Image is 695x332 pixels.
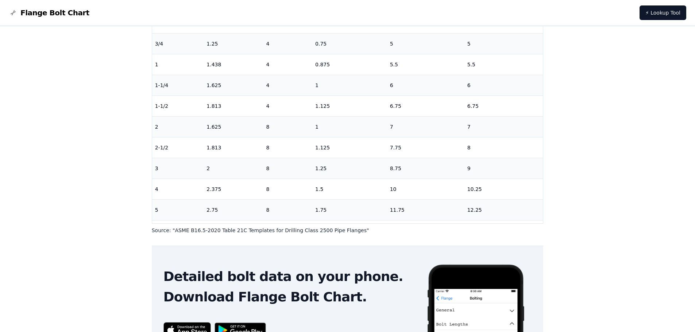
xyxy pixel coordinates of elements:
td: 7.75 [387,137,464,158]
img: Flange Bolt Chart Logo [9,8,18,17]
td: 5.5 [387,54,464,75]
td: 10.25 [464,179,543,199]
td: 1.5 [312,179,387,199]
td: 9 [464,158,543,179]
td: 1.813 [204,95,263,116]
td: 2 [312,220,387,241]
td: 5 [387,33,464,54]
td: 1-1/2 [152,95,204,116]
td: 8 [263,116,312,137]
td: 1.813 [204,137,263,158]
td: 6.75 [464,95,543,116]
td: 1.625 [204,75,263,95]
td: 3/4 [152,33,204,54]
td: 6.75 [387,95,464,116]
td: 2.375 [204,179,263,199]
td: 7 [387,116,464,137]
span: Flange Bolt Chart [20,8,89,18]
h2: Detailed bolt data on your phone. [163,269,415,284]
td: 5 [464,33,543,54]
a: Flange Bolt Chart LogoFlange Bolt Chart [9,8,89,18]
td: 2 [204,158,263,179]
td: 4 [263,95,312,116]
td: 6 [464,75,543,95]
td: 4 [263,33,312,54]
td: 3 [152,158,204,179]
td: 1.125 [312,95,387,116]
h2: Download Flange Bolt Chart. [163,290,415,304]
td: 4 [263,75,312,95]
td: 7 [464,116,543,137]
td: 4 [263,54,312,75]
td: 1 [312,116,387,137]
td: 4 [152,179,204,199]
td: 1.25 [204,33,263,54]
td: 8 [464,137,543,158]
td: 0.75 [312,33,387,54]
td: 14 [464,220,543,241]
td: 1-1/4 [152,75,204,95]
td: 2.75 [204,199,263,220]
td: 8.75 [387,158,464,179]
td: 1 [152,54,204,75]
td: 6 [152,220,204,241]
td: 13.5 [387,220,464,241]
td: 2-1/2 [152,137,204,158]
td: 8 [263,199,312,220]
p: Source: " ASME B16.5-2020 Table 21C Templates for Drilling Class 2500 Pipe Flanges " [152,227,544,234]
td: 5.5 [464,54,543,75]
td: 8 [263,158,312,179]
td: 8 [263,220,312,241]
td: 6 [387,75,464,95]
td: 5 [152,199,204,220]
td: 1.438 [204,54,263,75]
td: 8 [263,137,312,158]
td: 12.25 [464,199,543,220]
td: 11.75 [387,199,464,220]
a: ⚡ Lookup Tool [640,5,686,20]
td: 1.25 [312,158,387,179]
td: 0.875 [312,54,387,75]
td: 1.75 [312,199,387,220]
td: 1.125 [312,137,387,158]
td: 3.125 [204,220,263,241]
td: 8 [263,179,312,199]
td: 1 [312,75,387,95]
td: 1.625 [204,116,263,137]
td: 10 [387,179,464,199]
td: 2 [152,116,204,137]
